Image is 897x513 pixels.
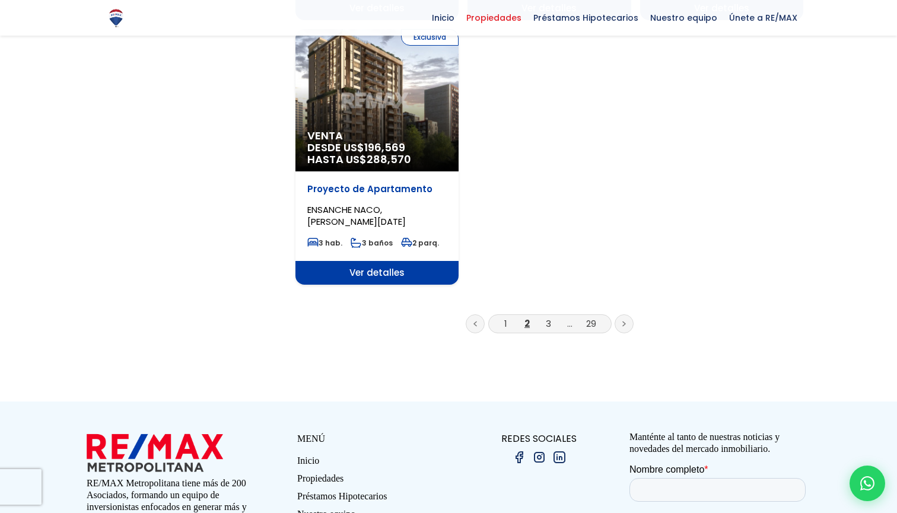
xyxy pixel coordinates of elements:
span: ENSANCHE NACO, [PERSON_NAME][DATE] [307,203,406,228]
a: ... [567,317,572,330]
span: DESDE US$ [307,142,447,165]
span: Inicio [426,9,460,27]
span: Propiedades [460,9,527,27]
a: 29 [586,317,596,330]
img: facebook.png [512,450,526,464]
span: Ver detalles [295,261,459,285]
a: Propiedades [297,473,448,490]
span: 288,570 [367,152,411,167]
img: linkedin.png [552,450,567,464]
p: REDES SOCIALES [448,431,629,446]
a: Exclusiva Venta DESDE US$196,569 HASTA US$288,570 Proyecto de Apartamento ENSANCHE NACO, [PERSON_... [295,29,459,285]
span: Nuestro equipo [644,9,723,27]
span: 196,569 [364,140,405,155]
a: 1 [504,317,507,330]
img: instagram.png [532,450,546,464]
span: Venta [307,130,447,142]
span: Exclusiva [401,29,459,46]
p: MENÚ [297,431,448,446]
span: 3 hab. [307,238,342,248]
span: 2 parq. [401,238,439,248]
img: remax metropolitana logo [87,431,223,474]
a: 3 [546,317,551,330]
p: Proyecto de Apartamento [307,183,447,195]
a: Préstamos Hipotecarios [297,490,448,508]
img: Logo de REMAX [106,8,126,28]
a: Inicio [297,455,448,473]
span: Préstamos Hipotecarios [527,9,644,27]
span: HASTA US$ [307,154,447,165]
a: 2 [524,317,530,330]
p: Manténte al tanto de nuestras noticias y novedades del mercado inmobiliario. [629,431,810,455]
span: Únete a RE/MAX [723,9,803,27]
span: 3 baños [351,238,393,248]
